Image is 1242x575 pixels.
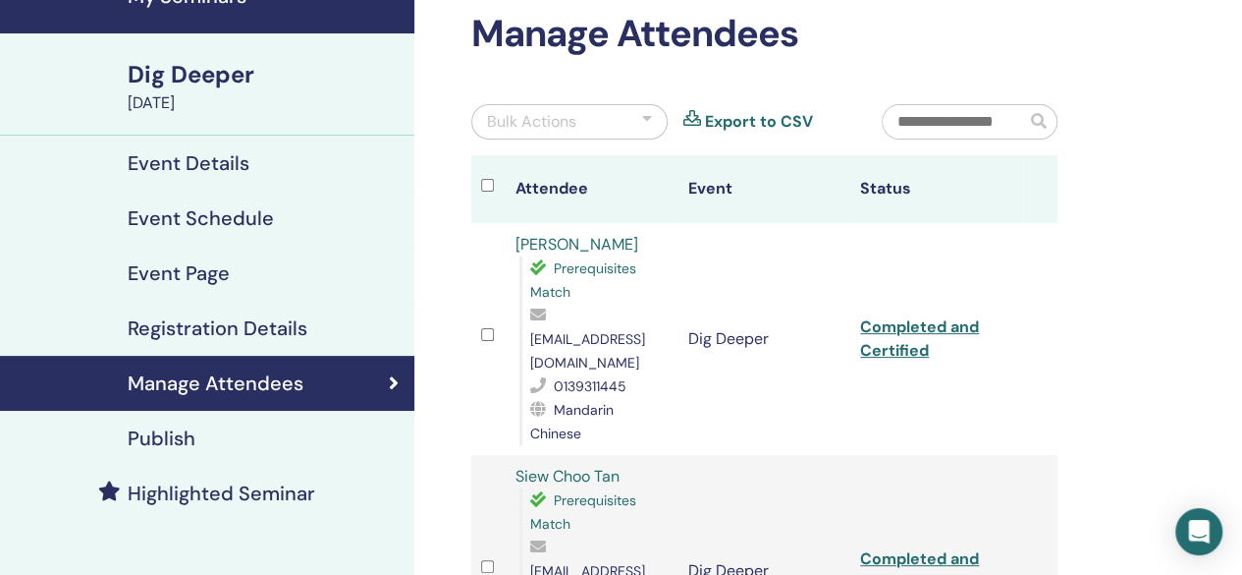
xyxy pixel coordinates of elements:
span: [EMAIL_ADDRESS][DOMAIN_NAME] [530,330,645,372]
th: Event [677,155,850,223]
span: Prerequisites Match [530,491,636,533]
a: Siew Choo Tan [515,466,620,487]
h4: Registration Details [128,316,307,340]
th: Attendee [506,155,678,223]
div: [DATE] [128,91,403,115]
h4: Publish [128,427,195,450]
a: Completed and Certified [860,316,979,361]
a: Export to CSV [705,110,813,134]
a: Dig Deeper[DATE] [116,58,414,115]
span: Mandarin Chinese [530,401,614,442]
h4: Event Page [128,261,230,285]
h4: Event Schedule [128,206,274,230]
div: Dig Deeper [128,58,403,91]
h4: Highlighted Seminar [128,482,315,505]
h4: Manage Attendees [128,372,303,395]
td: Dig Deeper [677,223,850,455]
a: [PERSON_NAME] [515,234,638,255]
th: Status [850,155,1023,223]
div: Open Intercom Messenger [1175,508,1222,555]
span: 0139311445 [554,377,626,395]
span: Prerequisites Match [530,259,636,301]
h4: Event Details [128,151,249,175]
h2: Manage Attendees [471,12,1057,57]
div: Bulk Actions [487,110,576,134]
